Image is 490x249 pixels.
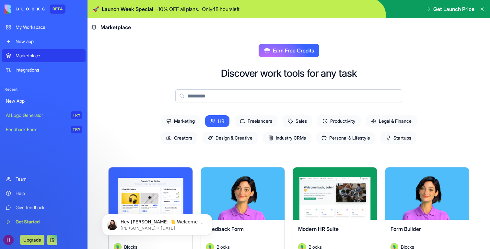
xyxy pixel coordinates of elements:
[205,115,229,127] span: HR
[2,95,86,108] a: New App
[380,132,416,144] span: Startups
[16,190,82,197] div: Help
[203,132,258,144] span: Design & Creative
[161,132,197,144] span: Creators
[202,5,239,13] p: Only 48 hours left
[6,98,82,104] div: New App
[2,201,86,214] a: Give feedback
[259,44,319,57] button: Earn Free Credits
[161,115,200,127] span: Marketing
[20,235,44,245] button: Upgrade
[16,67,82,73] div: Integrations
[283,115,312,127] span: Sales
[16,204,82,211] div: Give feedback
[2,21,86,34] a: My Workspace
[50,5,65,14] div: BETA
[316,132,375,144] span: Personal & Lifestyle
[6,112,67,119] div: AI Logo Generator
[16,38,82,45] div: New app
[263,132,311,144] span: Industry CRMs
[2,109,86,122] a: AI Logo GeneratorTRY
[100,23,131,31] span: Marketplace
[391,226,421,232] span: Form Builder
[5,5,65,14] a: BETA
[2,35,86,48] a: New app
[273,47,314,54] span: Earn Free Credits
[16,219,82,225] div: Get Started
[2,123,86,136] a: Feedback FormTRY
[206,226,244,232] span: Feedback Form
[93,5,99,13] span: 🚀
[366,115,417,127] span: Legal & Finance
[2,63,86,76] a: Integrations
[2,173,86,186] a: Team
[20,236,44,243] a: Upgrade
[3,235,14,245] img: ACg8ocKzPzImrkkWXBHegFj_Rtd7m3m5YLeGrrhjpOwjCwREYEHS-w=s96-c
[16,176,82,182] div: Team
[5,5,45,14] img: logo
[156,5,199,13] p: - 10 % OFF all plans.
[2,215,86,228] a: Get Started
[102,5,153,13] span: Launch Week Special
[235,115,277,127] span: Freelancers
[6,126,67,133] div: Feedback Form
[16,52,82,59] div: Marketplace
[16,24,82,30] div: My Workspace
[298,226,339,232] span: Modern HR Suite
[71,126,82,133] div: TRY
[2,187,86,200] a: Help
[317,115,361,127] span: Productivity
[221,67,357,79] h2: Discover work tools for any task
[2,87,86,92] span: Recent
[433,5,474,13] span: Get Launch Price
[71,111,82,119] div: TRY
[2,49,86,62] a: Marketplace
[92,200,222,246] iframe: Intercom notifications message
